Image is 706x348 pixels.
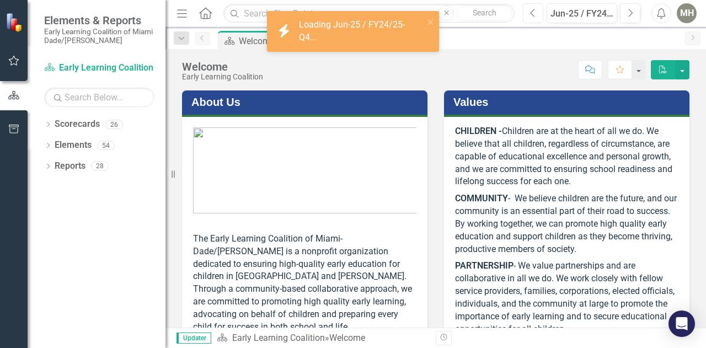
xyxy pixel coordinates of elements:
[44,88,154,107] input: Search Below...
[299,19,424,44] div: Loading Jun-25 / FY24/25-Q4...
[55,118,100,131] a: Scorecards
[55,139,92,152] a: Elements
[193,127,416,213] img: ELC_logo.jpg
[457,6,512,21] button: Search
[547,3,617,23] button: Jun-25 / FY24/25-Q4
[182,73,263,81] div: Early Learning Coalition
[232,333,325,343] a: Early Learning Coalition
[453,96,684,108] h3: Values
[668,310,695,337] div: Open Intercom Messenger
[217,332,427,345] div: »
[44,14,154,27] span: Elements & Reports
[6,13,25,32] img: ClearPoint Strategy
[239,34,312,48] div: Welcome
[455,125,678,190] p: Children are at the heart of all we do. We believe that all children, regardless of circumstance,...
[455,193,508,204] strong: COMMUNITY
[455,258,678,338] p: - We value partnerships and are collaborative in all we do. We work closely with fellow service p...
[455,126,502,136] strong: CHILDREN -
[191,96,422,108] h3: About Us
[455,260,514,271] strong: PARTNERSHIP
[182,61,263,73] div: Welcome
[55,160,85,173] a: Reports
[550,7,613,20] div: Jun-25 / FY24/25-Q4
[97,141,115,150] div: 54
[193,233,412,332] span: The Early Learning Coalition of Miami-Dade/[PERSON_NAME] is a nonprofit organization dedicated to...
[455,190,678,258] p: - We believe children are the future, and our community is an essential part of their road to suc...
[176,333,211,344] span: Updater
[677,3,697,23] button: MH
[329,333,365,343] div: Welcome
[44,62,154,74] a: Early Learning Coalition
[44,27,154,45] small: Early Learning Coalition of Miami Dade/[PERSON_NAME]
[473,8,496,17] span: Search
[91,162,109,171] div: 28
[427,15,435,28] button: close
[223,4,515,23] input: Search ClearPoint...
[105,120,123,129] div: 26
